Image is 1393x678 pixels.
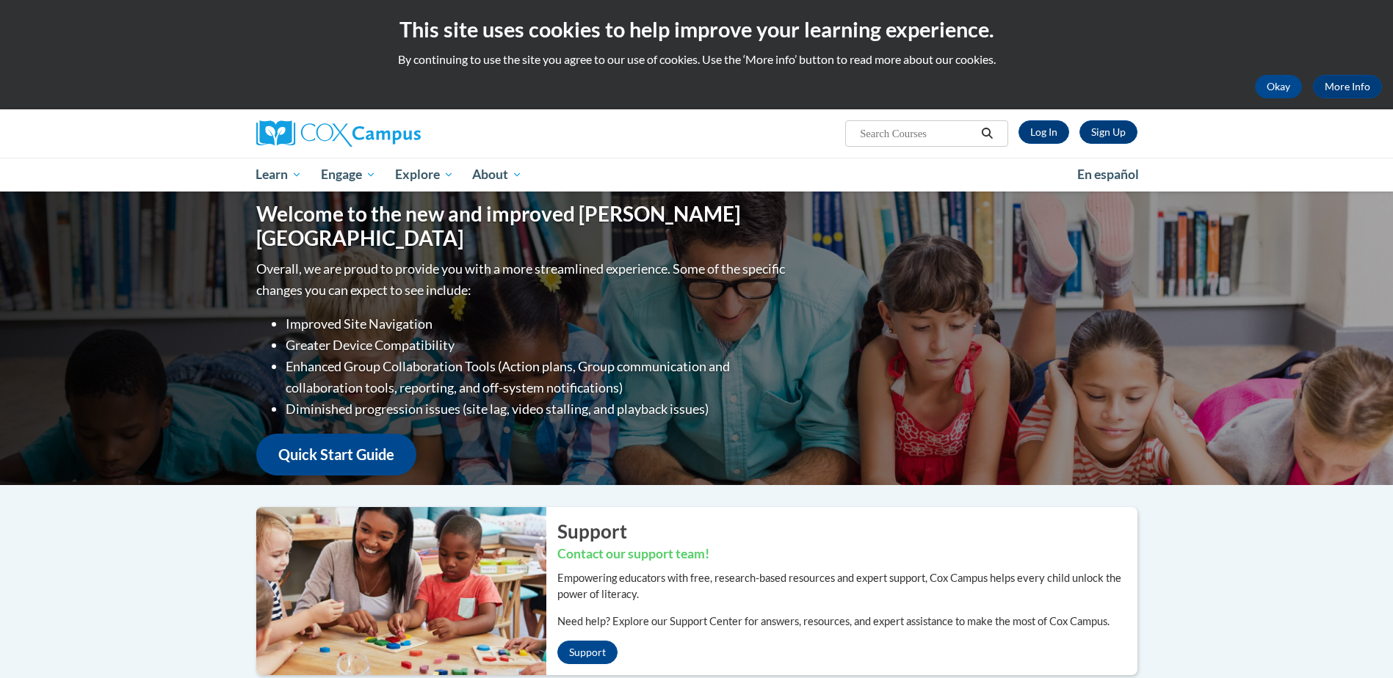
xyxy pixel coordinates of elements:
img: Cox Campus [256,120,421,147]
li: Improved Site Navigation [286,313,789,335]
button: Okay [1255,75,1302,98]
button: Search [976,125,998,142]
a: Support [557,641,618,664]
a: Log In [1018,120,1069,144]
span: Engage [321,166,376,183]
a: Learn [247,158,312,192]
h2: This site uses cookies to help improve your learning experience. [11,15,1382,44]
li: Greater Device Compatibility [286,335,789,356]
a: Engage [311,158,386,192]
a: Quick Start Guide [256,434,416,475]
a: About [463,158,532,192]
a: Cox Campus [256,120,535,147]
span: About [472,166,522,183]
h2: Support [557,518,1137,544]
a: En español [1068,159,1148,190]
a: Register [1079,120,1137,144]
p: Empowering educators with free, research-based resources and expert support, Cox Campus helps eve... [557,570,1137,602]
span: En español [1077,167,1139,182]
h3: Contact our support team! [557,545,1137,564]
a: Explore [386,158,463,192]
li: Diminished progression issues (site lag, video stalling, and playback issues) [286,398,789,420]
input: Search Courses [858,125,976,142]
p: Overall, we are proud to provide you with a more streamlined experience. Some of the specific cha... [256,258,789,301]
img: ... [245,507,546,674]
h1: Welcome to the new and improved [PERSON_NAME][GEOGRAPHIC_DATA] [256,202,789,251]
div: Main menu [234,158,1159,192]
li: Enhanced Group Collaboration Tools (Action plans, Group communication and collaboration tools, re... [286,356,789,398]
span: Learn [256,166,302,183]
p: By continuing to use the site you agree to our use of cookies. Use the ‘More info’ button to read... [11,51,1382,68]
span: Explore [395,166,454,183]
a: More Info [1313,75,1382,98]
p: Need help? Explore our Support Center for answers, resources, and expert assistance to make the m... [557,613,1137,630]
